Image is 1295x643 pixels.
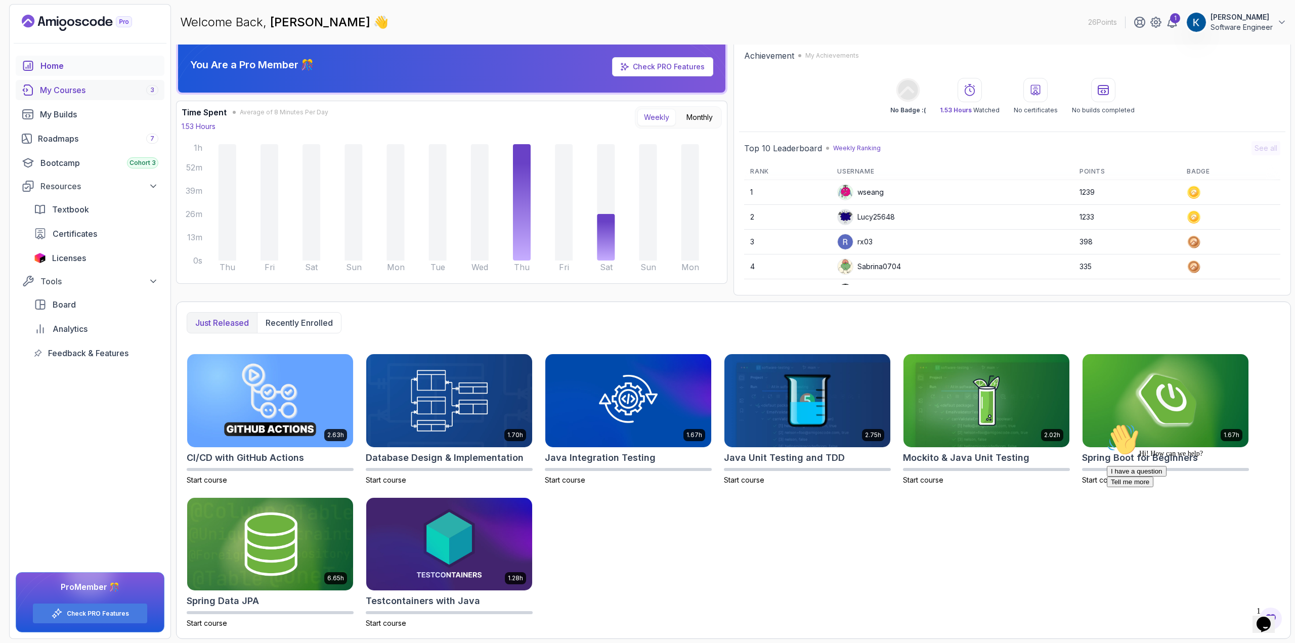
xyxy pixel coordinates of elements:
a: Java Integration Testing card1.67hJava Integration TestingStart course [545,354,712,485]
button: Monthly [680,109,719,126]
span: Cohort 3 [129,159,156,167]
div: 👋Hi! How can we help?I have a questionTell me more [4,4,186,68]
h3: Time Spent [182,106,227,118]
img: CI/CD with GitHub Actions card [187,354,353,447]
td: 5 [744,279,831,304]
h2: Spring Data JPA [187,594,259,608]
button: Tools [16,272,164,290]
button: Just released [187,313,257,333]
span: Start course [724,476,764,484]
p: 1.53 Hours [182,121,215,132]
p: 1.70h [507,431,523,439]
p: 1.67h [686,431,702,439]
p: You Are a Pro Member 🎊 [190,58,314,72]
img: Java Integration Testing card [545,354,711,447]
p: [PERSON_NAME] [1211,12,1273,22]
img: Mockito & Java Unit Testing card [903,354,1069,447]
img: default monster avatar [838,185,853,200]
span: Textbook [52,203,89,216]
a: bootcamp [16,153,164,173]
h2: CI/CD with GitHub Actions [187,451,304,465]
span: 3 [150,86,154,94]
span: 👋 [373,13,390,31]
td: 2 [744,205,831,230]
p: Welcome Back, [180,14,388,30]
button: Tell me more [4,57,51,68]
span: Feedback & Features [48,347,128,359]
tspan: Mon [681,262,699,272]
p: No builds completed [1072,106,1135,114]
p: Watched [940,106,1000,114]
h2: Top 10 Leaderboard [744,142,822,154]
iframe: chat widget [1103,419,1285,597]
a: textbook [28,199,164,220]
button: I have a question [4,47,64,57]
div: wseang [837,184,884,200]
a: Testcontainers with Java card1.28hTestcontainers with JavaStart course [366,497,533,629]
h2: Java Integration Testing [545,451,656,465]
div: Sabrina0704 [837,259,901,275]
tspan: Tue [430,262,445,272]
p: 2.75h [865,431,881,439]
button: user profile image[PERSON_NAME]Software Engineer [1186,12,1287,32]
p: Weekly Ranking [833,144,881,152]
a: feedback [28,343,164,363]
th: Points [1073,163,1181,180]
td: 3 [744,230,831,254]
a: CI/CD with GitHub Actions card2.63hCI/CD with GitHub ActionsStart course [187,354,354,485]
a: courses [16,80,164,100]
button: Recently enrolled [257,313,341,333]
img: Spring Boot for Beginners card [1083,354,1248,447]
a: Landing page [22,15,155,31]
span: 7 [150,135,154,143]
h2: Achievement [744,50,794,62]
img: default monster avatar [838,259,853,274]
h2: Database Design & Implementation [366,451,524,465]
td: 277 [1073,279,1181,304]
span: Start course [366,476,406,484]
tspan: Thu [220,262,235,272]
h2: Spring Boot for Beginners [1082,451,1198,465]
img: user profile image [1187,13,1206,32]
a: analytics [28,319,164,339]
span: Licenses [52,252,86,264]
td: 1239 [1073,180,1181,205]
td: 1233 [1073,205,1181,230]
div: Roadmaps [38,133,158,145]
a: Check PRO Features [67,610,129,618]
tspan: 26m [186,209,202,219]
span: Start course [1082,476,1123,484]
span: Hi! How can we help? [4,30,100,38]
th: Badge [1181,163,1280,180]
h2: Testcontainers with Java [366,594,480,608]
img: :wave: [4,4,36,36]
tspan: Sat [305,262,318,272]
td: 335 [1073,254,1181,279]
img: Spring Data JPA card [187,498,353,591]
span: Certificates [53,228,97,240]
a: Java Unit Testing and TDD card2.75hJava Unit Testing and TDDStart course [724,354,891,485]
p: 2.63h [327,431,344,439]
button: Weekly [637,109,676,126]
a: Check PRO Features [612,57,713,76]
div: Tools [40,275,158,287]
span: Start course [366,619,406,627]
tspan: 0s [193,255,202,266]
a: roadmaps [16,128,164,149]
th: Rank [744,163,831,180]
span: 1.53 Hours [940,106,972,114]
tspan: Wed [471,262,488,272]
button: See all [1251,141,1280,155]
div: My Courses [40,84,158,96]
p: My Achievements [805,52,859,60]
div: Home [40,60,158,72]
a: Mockito & Java Unit Testing card2.02hMockito & Java Unit TestingStart course [903,354,1070,485]
button: Check PRO Features [32,603,148,624]
p: No Badge :( [890,106,926,114]
img: Java Unit Testing and TDD card [724,354,890,447]
tspan: 52m [186,162,202,173]
tspan: Fri [559,262,569,272]
p: 1.28h [508,574,523,582]
p: 2.02h [1044,431,1060,439]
